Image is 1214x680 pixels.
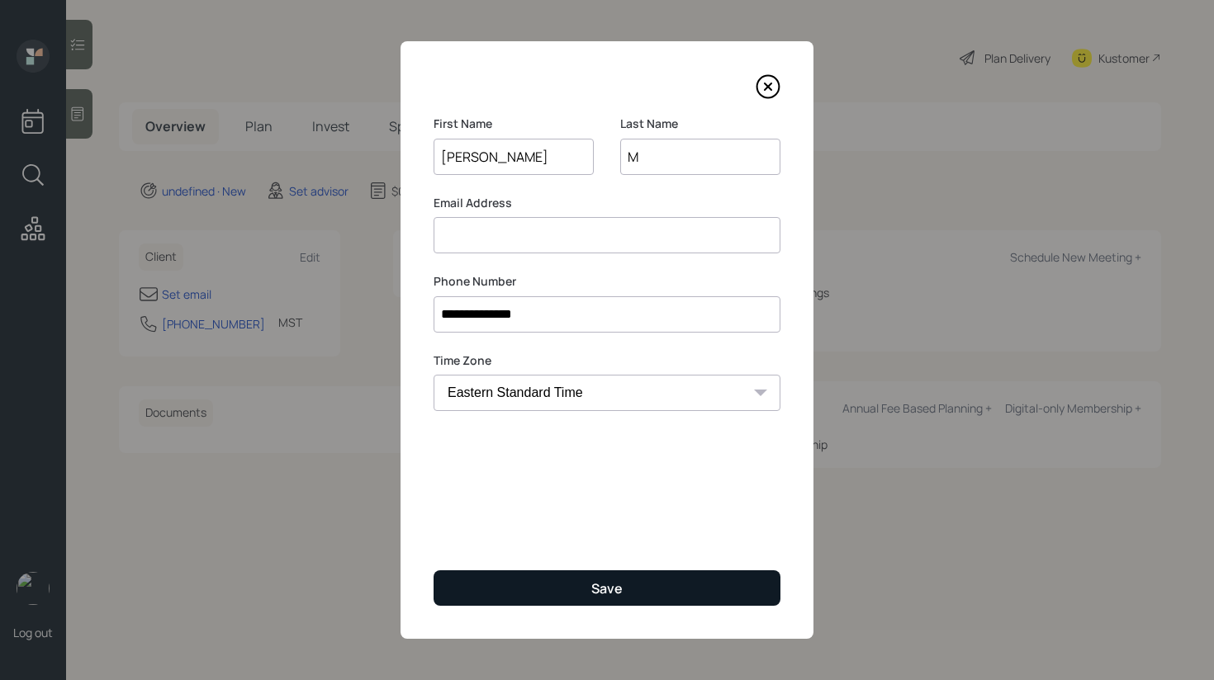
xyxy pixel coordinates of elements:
label: Phone Number [434,273,780,290]
label: Time Zone [434,352,780,369]
div: Save [591,579,623,597]
label: Last Name [620,116,780,132]
button: Save [434,570,780,606]
label: First Name [434,116,594,132]
label: Email Address [434,195,780,211]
